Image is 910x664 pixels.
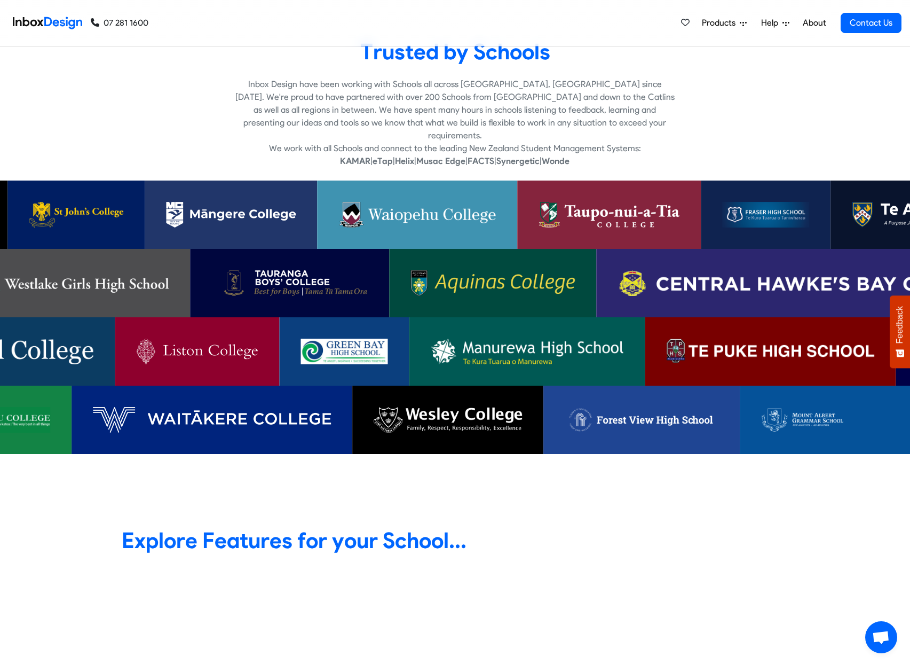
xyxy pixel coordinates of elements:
a: About [800,12,829,34]
a: Help [757,12,794,34]
img: St John’s College (Hillcrest) [29,202,123,228]
p: | | | | | | [235,155,675,168]
img: Taupo-nui-a-Tia College [539,202,680,228]
a: Products [698,12,751,34]
strong: Synergetic [496,156,540,166]
p: Inbox Design have been working with Schools all across [GEOGRAPHIC_DATA], [GEOGRAPHIC_DATA] since... [235,78,675,142]
heading: Explore Features for your School... [122,527,789,554]
strong: Wonde [542,156,569,166]
strong: FACTS [468,156,494,166]
img: Wesley College [374,407,522,433]
img: Mangere College [166,202,296,228]
strong: Helix [395,156,414,166]
strong: eTap [373,156,393,166]
img: Liston College [136,339,258,364]
img: Aquinas College [410,270,575,296]
span: Help [761,17,782,29]
img: Fraser High School [723,202,810,228]
button: Feedback - Show survey [890,295,910,368]
img: Te Puke High School [666,339,874,364]
div: Open chat [865,621,897,653]
img: Waiopehu College [338,202,496,228]
strong: Musac Edge [416,156,465,166]
img: Manurewa High School [430,339,623,364]
a: 07 281 1600 [91,17,148,29]
span: Feedback [895,306,905,343]
img: Forest View High School [565,407,719,433]
img: Tauranga Boys’ College [212,270,368,296]
heading: Trusted by Schools [122,38,789,65]
img: Green Bay High School [301,339,387,364]
strong: KAMAR [340,156,370,166]
p: We work with all Schools and connect to the leading New Zealand Student Management Systems: [235,142,675,155]
span: Products [702,17,740,29]
img: Waitakere College [93,407,331,433]
a: Contact Us [841,13,901,33]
